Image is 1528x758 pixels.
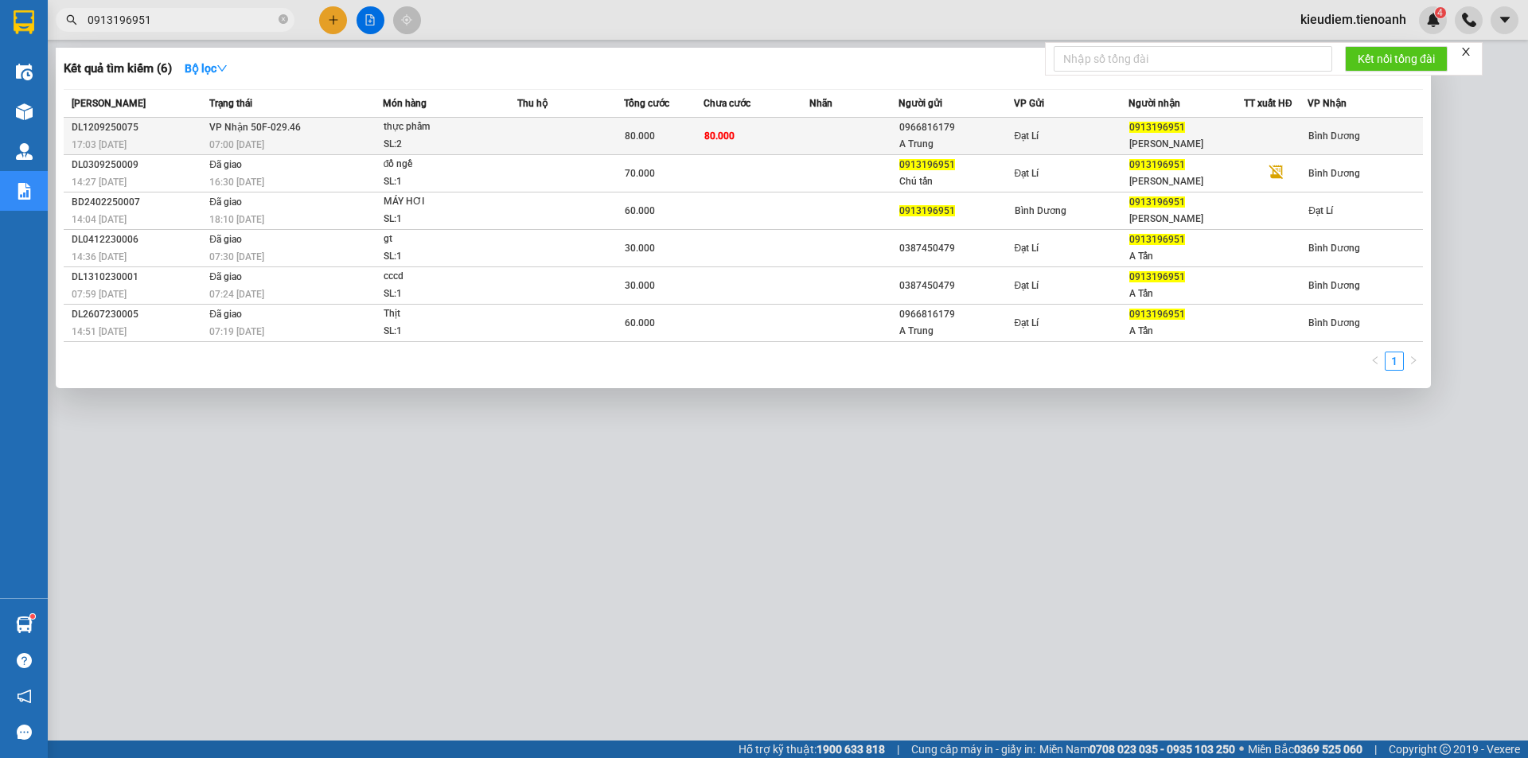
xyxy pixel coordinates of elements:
[1308,130,1360,142] span: Bình Dương
[809,98,832,109] span: Nhãn
[383,98,427,109] span: Món hàng
[1404,352,1423,371] li: Next Page
[64,60,172,77] h3: Kết quả tìm kiếm ( 6 )
[1385,352,1404,371] li: 1
[384,248,503,266] div: SL: 1
[384,268,503,286] div: cccd
[704,130,735,142] span: 80.000
[1129,309,1185,320] span: 0913196951
[279,14,288,24] span: close-circle
[899,159,955,170] span: 0913196951
[704,98,750,109] span: Chưa cước
[209,289,264,300] span: 07:24 [DATE]
[899,240,1013,257] div: 0387450479
[1129,271,1185,282] span: 0913196951
[209,196,242,208] span: Đã giao
[899,306,1013,323] div: 0966816179
[625,168,655,179] span: 70.000
[72,194,205,211] div: BD2402250007
[209,159,242,170] span: Đã giao
[1404,352,1423,371] button: right
[72,306,205,323] div: DL2607230005
[1366,352,1385,371] button: left
[1129,159,1185,170] span: 0913196951
[384,286,503,303] div: SL: 1
[899,323,1013,340] div: A Trung
[279,13,288,28] span: close-circle
[1015,243,1039,254] span: Đạt Lí
[72,139,127,150] span: 17:03 [DATE]
[899,173,1013,190] div: Chú tấn
[1409,356,1418,365] span: right
[72,177,127,188] span: 14:27 [DATE]
[1129,248,1243,265] div: A Tấn
[1308,280,1360,291] span: Bình Dương
[209,309,242,320] span: Đã giao
[16,183,33,200] img: solution-icon
[185,62,228,75] strong: Bộ lọc
[1308,205,1333,216] span: Đạt Lí
[899,205,955,216] span: 0913196951
[384,136,503,154] div: SL: 2
[72,157,205,173] div: DL0309250009
[384,119,503,136] div: thực phẩm
[1128,98,1180,109] span: Người nhận
[14,10,34,34] img: logo-vxr
[16,64,33,80] img: warehouse-icon
[899,136,1013,153] div: A Trung
[1129,196,1185,208] span: 0913196951
[1370,356,1380,365] span: left
[209,271,242,282] span: Đã giao
[1054,46,1332,72] input: Nhập số tổng đài
[72,269,205,286] div: DL1310230001
[72,326,127,337] span: 14:51 [DATE]
[16,616,33,633] img: warehouse-icon
[16,143,33,160] img: warehouse-icon
[1308,317,1360,328] span: Bình Dương
[209,251,264,262] span: 07:30 [DATE]
[384,173,503,191] div: SL: 1
[17,653,32,668] span: question-circle
[1129,122,1185,133] span: 0913196951
[1129,211,1243,227] div: [PERSON_NAME]
[625,243,655,254] span: 30.000
[1015,317,1039,328] span: Đạt Lí
[1129,136,1243,153] div: [PERSON_NAME]
[209,234,242,245] span: Đã giao
[384,305,503,323] div: Thịt
[72,231,205,248] div: DL0412230006
[1460,46,1471,57] span: close
[1129,323,1243,340] div: A Tấn
[1386,352,1403,370] a: 1
[17,689,32,704] span: notification
[625,205,655,216] span: 60.000
[625,317,655,328] span: 60.000
[209,98,252,109] span: Trạng thái
[1015,280,1039,291] span: Đạt Lí
[384,193,503,211] div: MÁY HƠI
[30,614,35,619] sup: 1
[899,119,1013,136] div: 0966816179
[624,98,669,109] span: Tổng cước
[172,56,240,81] button: Bộ lọcdown
[72,214,127,225] span: 14:04 [DATE]
[625,280,655,291] span: 30.000
[384,211,503,228] div: SL: 1
[72,289,127,300] span: 07:59 [DATE]
[66,14,77,25] span: search
[1366,352,1385,371] li: Previous Page
[625,130,655,142] span: 80.000
[384,231,503,248] div: gt
[1358,50,1435,68] span: Kết nối tổng đài
[1308,98,1347,109] span: VP Nhận
[209,122,301,133] span: VP Nhận 50F-029.46
[72,251,127,262] span: 14:36 [DATE]
[1129,234,1185,245] span: 0913196951
[517,98,548,109] span: Thu hộ
[1015,130,1039,142] span: Đạt Lí
[16,103,33,120] img: warehouse-icon
[209,139,264,150] span: 07:00 [DATE]
[1015,205,1066,216] span: Bình Dương
[1244,98,1292,109] span: TT xuất HĐ
[899,278,1013,294] div: 0387450479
